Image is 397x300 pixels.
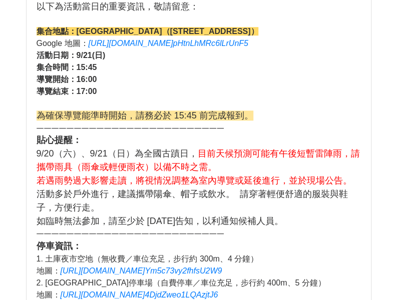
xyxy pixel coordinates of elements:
i: [URL][DOMAIN_NAME] 4DjdZweo1LQAzjtJ6 [61,290,218,299]
a: [URL][DOMAIN_NAME]Ym5c73vy2fhfsU2W9 [61,266,222,275]
span: Google 地圖： [37,27,259,95]
div: 聊天小工具 [347,252,397,300]
i: [URL][DOMAIN_NAME] Ym5c73vy2fhfsU2W9 [61,266,222,275]
font: 若遇雨勢過大影響走讀，將視情況調整為室內導覽或延後進行， 並於現場公告。 [37,175,352,185]
font: 目前天候預測可能 有午後短暫雷陣雨，請攜帶雨具（雨傘或輕便雨衣）以備不時之需。 [37,148,360,172]
b: 貼心提醒： [37,135,82,145]
span: 地圖： [37,290,61,299]
font: 活動多於戶外進行，建議攜帶陽傘、帽子或飲水。 請穿著輕便舒適的服裝與鞋子，方便行走。 [37,189,348,212]
font: 9/20（六）、9/21（日）為全國古蹟日， [37,148,360,172]
b: 停車資訊： [37,241,82,251]
span: 以下為活動當日的重 [37,1,118,11]
span: 2. [GEOGRAPHIC_DATA]停車場（自費停車／車位充足，步行約 400m、5 分鐘） [37,278,326,287]
a: [URL][DOMAIN_NAME]4DjdZweo1LQAzjtJ6 [61,290,218,299]
b: 集合地點：[GEOGRAPHIC_DATA]（[STREET_ADDRESS]） [37,27,259,35]
iframe: Chat Widget [347,252,397,300]
font: 為確保導覽能準時開始，請務必於 15:45 前完成報到。 [37,110,253,120]
a: [URL][DOMAIN_NAME]pHtnLhMRc6lLrUnF5 [89,39,248,47]
span: 地圖： [37,266,61,275]
span: 1. 土庫夜市空地（無收費／車位充足，步行約 300m、4 分鐘） [37,254,259,263]
i: [URL][DOMAIN_NAME] pHtnLhMRc6lLrUnF5 [89,39,248,47]
font: 如臨時無法參加，請至少於 [DATE]告知，以利通知候補人員。 [37,216,284,226]
span: 要資訊，敬請留意： [118,1,199,11]
b: 活動日期：9/21(日) 集合時間：15:45 導覽開始：16:00 導覽結束：17:00 [37,51,106,95]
